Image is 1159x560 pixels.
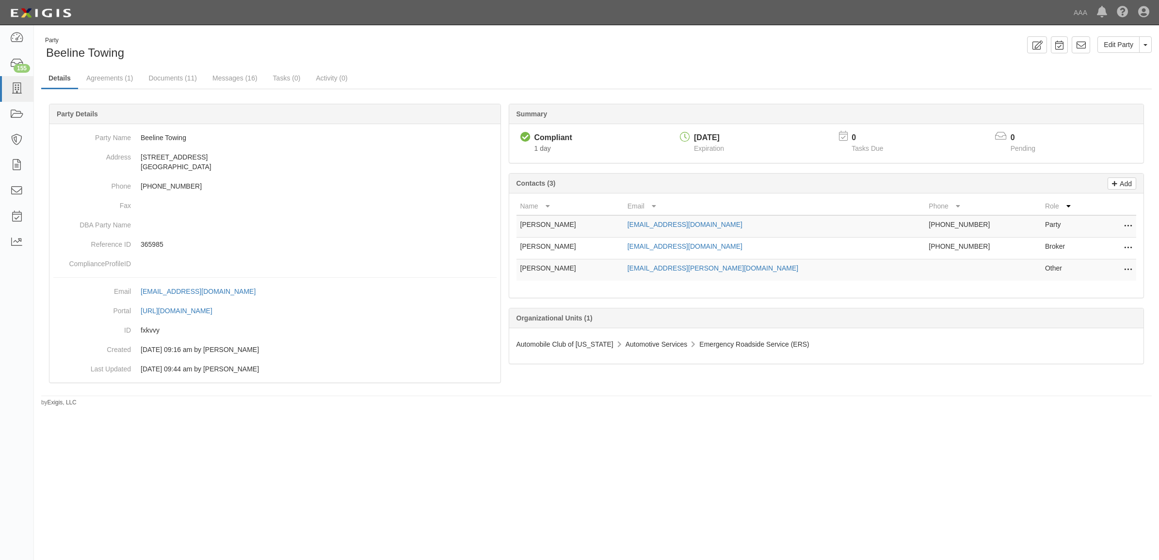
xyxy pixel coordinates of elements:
div: Compliant [534,132,572,144]
dt: Portal [53,301,131,316]
span: Automobile Club of [US_STATE] [516,340,613,348]
th: Email [624,197,925,215]
p: Add [1117,178,1132,189]
dd: 09/07/2023 09:16 am by Benjamin Tully [53,340,497,359]
b: Contacts (3) [516,179,556,187]
th: Name [516,197,624,215]
a: Documents (11) [141,68,204,88]
a: Add [1108,177,1136,190]
b: Summary [516,110,547,118]
dt: ComplianceProfileID [53,254,131,269]
a: [EMAIL_ADDRESS][DOMAIN_NAME] [141,288,266,295]
td: [PERSON_NAME] [516,259,624,281]
a: Edit Party [1097,36,1140,53]
span: Pending [1011,144,1035,152]
dd: Beeline Towing [53,128,497,147]
div: 155 [14,64,30,73]
div: [EMAIL_ADDRESS][DOMAIN_NAME] [141,287,256,296]
td: [PHONE_NUMBER] [925,215,1041,238]
dd: [STREET_ADDRESS] [GEOGRAPHIC_DATA] [53,147,497,176]
span: Beeline Towing [46,46,124,59]
a: Tasks (0) [266,68,308,88]
td: Broker [1041,238,1097,259]
p: 365985 [141,240,497,249]
td: [PHONE_NUMBER] [925,238,1041,259]
a: [URL][DOMAIN_NAME] [141,307,223,315]
dt: ID [53,320,131,335]
td: [PERSON_NAME] [516,215,624,238]
p: 0 [1011,132,1047,144]
span: Automotive Services [626,340,688,348]
td: Party [1041,215,1097,238]
dd: [PHONE_NUMBER] [53,176,497,196]
a: [EMAIL_ADDRESS][DOMAIN_NAME] [628,242,742,250]
a: Agreements (1) [79,68,140,88]
b: Party Details [57,110,98,118]
span: Emergency Roadside Service (ERS) [699,340,809,348]
dt: Email [53,282,131,296]
span: Since 09/08/2025 [534,144,551,152]
dt: Phone [53,176,131,191]
a: Details [41,68,78,89]
td: [PERSON_NAME] [516,238,624,259]
a: Exigis, LLC [48,399,77,406]
dt: Fax [53,196,131,210]
a: Activity (0) [308,68,354,88]
p: 0 [852,132,895,144]
a: [EMAIL_ADDRESS][DOMAIN_NAME] [628,221,742,228]
dt: Created [53,340,131,354]
dt: Reference ID [53,235,131,249]
img: logo-5460c22ac91f19d4615b14bd174203de0afe785f0fc80cf4dbbc73dc1793850b.png [7,4,74,22]
i: Help Center - Complianz [1117,7,1128,18]
a: AAA [1069,3,1092,22]
dt: DBA Party Name [53,215,131,230]
small: by [41,399,77,407]
dt: Last Updated [53,359,131,374]
div: Beeline Towing [41,36,589,61]
div: Party [45,36,124,45]
i: Compliant [520,132,531,143]
b: Organizational Units (1) [516,314,593,322]
td: Other [1041,259,1097,281]
dt: Party Name [53,128,131,143]
dd: 09/03/2025 09:44 am by Benjamin Tully [53,359,497,379]
dd: fxkvvy [53,320,497,340]
span: Expiration [694,144,724,152]
div: [DATE] [694,132,724,144]
th: Role [1041,197,1097,215]
span: Tasks Due [852,144,883,152]
a: Messages (16) [205,68,265,88]
dt: Address [53,147,131,162]
a: [EMAIL_ADDRESS][PERSON_NAME][DOMAIN_NAME] [628,264,798,272]
th: Phone [925,197,1041,215]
